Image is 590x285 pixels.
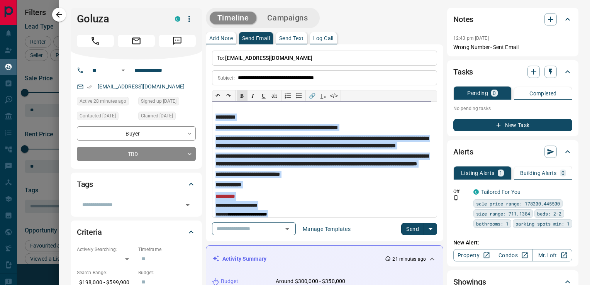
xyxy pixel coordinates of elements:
p: 21 minutes ago [392,256,426,263]
h1: Goluza [77,13,163,25]
p: Pending [467,90,488,96]
button: ↷ [223,90,234,101]
p: No pending tasks [453,103,572,114]
p: Send Text [279,36,304,41]
button: New Task [453,119,572,131]
div: Thu Jun 04 2020 [138,97,196,108]
svg: Push Notification Only [453,195,459,200]
button: </> [329,90,339,101]
span: Email [118,35,155,47]
div: Tue Oct 14 2025 [77,97,134,108]
div: Criteria [77,223,196,241]
button: Campaigns [259,12,315,24]
p: New Alert: [453,239,572,247]
div: Tue Oct 07 2025 [77,112,134,122]
p: Actively Searching: [77,246,134,253]
div: TBD [77,147,196,161]
button: ab [269,90,280,101]
p: Timeframe: [138,246,196,253]
button: Timeline [210,12,257,24]
span: beds: 2-2 [537,210,561,217]
button: Send [401,223,424,235]
h2: Tasks [453,66,473,78]
p: Subject: [218,75,235,81]
div: Activity Summary21 minutes ago [212,252,437,266]
p: To: [212,51,437,66]
button: 𝐁 [237,90,248,101]
button: 𝑰 [248,90,258,101]
p: 1 [499,170,502,176]
span: Active 28 minutes ago [80,97,126,105]
button: Numbered list [283,90,293,101]
span: 𝐔 [262,93,266,99]
p: 0 [493,90,496,96]
span: sale price range: 178200,445500 [476,200,560,207]
p: Search Range: [77,269,134,276]
a: Property [453,249,493,261]
span: size range: 711,1384 [476,210,530,217]
div: Tags [77,175,196,193]
h2: Alerts [453,146,473,158]
h2: Tags [77,178,93,190]
div: Tasks [453,63,572,81]
span: Claimed [DATE] [141,112,173,120]
p: Listing Alerts [461,170,495,176]
span: Contacted [DATE] [80,112,116,120]
p: 12:43 pm [DATE] [453,36,489,41]
p: Activity Summary [222,255,266,263]
button: Open [119,66,128,75]
button: Open [282,224,293,234]
span: Message [159,35,196,47]
div: split button [401,223,437,235]
p: Completed [529,91,557,96]
p: 0 [561,170,565,176]
button: ↶ [212,90,223,101]
div: Alerts [453,142,572,161]
div: condos.ca [175,16,180,22]
span: [EMAIL_ADDRESS][DOMAIN_NAME] [225,55,312,61]
span: Signed up [DATE] [141,97,176,105]
p: Add Note [209,36,233,41]
a: Tailored For You [481,189,520,195]
button: 🔗 [307,90,318,101]
a: Mr.Loft [532,249,572,261]
div: condos.ca [473,189,479,195]
p: Budget: [138,269,196,276]
p: Wrong Number- Sent Email [453,43,572,51]
h2: Notes [453,13,473,25]
button: Manage Templates [298,223,355,235]
span: parking spots min: 1 [515,220,570,227]
button: T̲ₓ [318,90,329,101]
p: Log Call [313,36,334,41]
div: Buyer [77,126,196,141]
s: ab [271,93,278,99]
a: Condos [493,249,532,261]
h2: Criteria [77,226,102,238]
p: Send Email [242,36,270,41]
div: Notes [453,10,572,29]
p: Building Alerts [520,170,557,176]
button: 𝐔 [258,90,269,101]
p: Off [453,188,469,195]
svg: Email Verified [87,84,92,90]
span: Call [77,35,114,47]
span: bathrooms: 1 [476,220,509,227]
button: Open [182,200,193,210]
div: Fri Sep 26 2025 [138,112,196,122]
button: Bullet list [293,90,304,101]
a: [EMAIL_ADDRESS][DOMAIN_NAME] [98,83,185,90]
